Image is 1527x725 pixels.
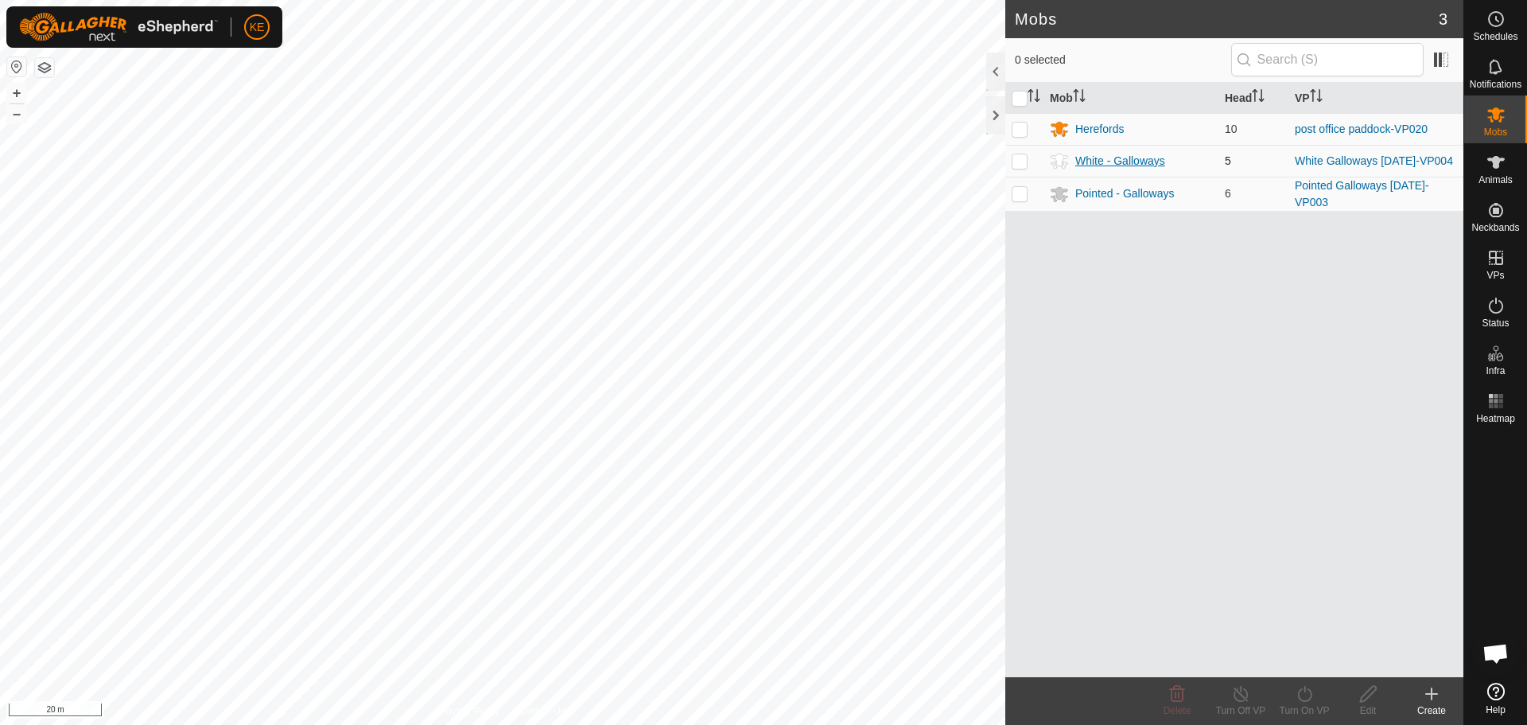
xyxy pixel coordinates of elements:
span: 3 [1439,7,1447,31]
img: Gallagher Logo [19,13,218,41]
span: Help [1486,705,1506,715]
th: VP [1288,83,1463,114]
a: Pointed Galloways [DATE]-VP003 [1295,179,1429,209]
div: Herefords [1075,121,1124,138]
a: post office paddock-VP020 [1295,123,1428,135]
button: + [7,84,26,103]
div: Create [1400,704,1463,718]
span: Delete [1164,705,1191,716]
div: White - Galloways [1075,153,1165,170]
div: Turn On VP [1272,704,1336,718]
p-sorticon: Activate to sort [1028,92,1040,104]
div: Open chat [1472,630,1520,677]
p-sorticon: Activate to sort [1073,92,1086,104]
div: Pointed - Galloways [1075,185,1175,202]
span: 0 selected [1015,52,1231,68]
button: Reset Map [7,57,26,76]
a: Contact Us [519,704,565,719]
button: – [7,104,26,123]
span: 6 [1225,187,1231,200]
a: White Galloways [DATE]-VP004 [1295,154,1453,167]
span: Mobs [1484,127,1507,137]
h2: Mobs [1015,10,1439,29]
div: Turn Off VP [1209,704,1272,718]
span: Infra [1486,366,1505,376]
span: Status [1482,318,1509,328]
a: Privacy Policy [440,704,499,719]
p-sorticon: Activate to sort [1310,92,1323,104]
span: 5 [1225,154,1231,167]
button: Map Layers [35,58,54,77]
span: Heatmap [1476,414,1515,423]
span: VPs [1486,271,1504,280]
span: Schedules [1473,32,1517,41]
p-sorticon: Activate to sort [1252,92,1265,104]
span: 10 [1225,123,1238,135]
span: Notifications [1470,80,1521,89]
span: KE [250,19,265,36]
span: Neckbands [1471,223,1519,232]
input: Search (S) [1231,43,1424,76]
div: Edit [1336,704,1400,718]
th: Head [1218,83,1288,114]
span: Animals [1478,175,1513,185]
th: Mob [1043,83,1218,114]
a: Help [1464,676,1527,721]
